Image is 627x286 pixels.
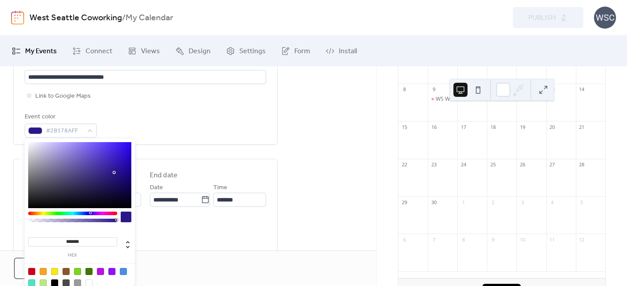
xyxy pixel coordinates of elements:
div: 11 [549,236,556,243]
div: #417505 [85,268,93,275]
a: Install [319,39,364,63]
a: Form [275,39,317,63]
span: #2B178AFF [46,126,83,136]
span: Install [339,46,357,57]
div: 4 [549,199,556,205]
div: #7ED321 [74,268,81,275]
a: Views [121,39,167,63]
div: 21 [579,124,585,130]
div: End date [150,170,178,181]
div: WSC [594,7,616,29]
a: Settings [219,39,272,63]
div: 6 [401,236,408,243]
a: Design [169,39,217,63]
div: #9013FE [108,268,115,275]
div: 22 [401,161,408,168]
div: 26 [519,161,526,168]
span: Date [150,183,163,193]
b: / [122,10,126,26]
div: 18 [490,124,496,130]
div: 2 [490,199,496,205]
div: 24 [460,161,467,168]
div: 20 [549,124,556,130]
span: Time [213,183,227,193]
div: 14 [579,86,585,93]
div: 29 [401,199,408,205]
div: 5 [579,199,585,205]
span: Design [189,46,211,57]
a: Connect [66,39,119,63]
div: 23 [430,161,437,168]
div: #4A90E2 [120,268,127,275]
div: WS Women in Entrepreneurship Meetup [436,95,534,103]
div: 25 [490,161,496,168]
span: Link to Google Maps [35,91,91,102]
div: 1 [460,199,467,205]
label: hex [28,253,117,258]
div: 12 [579,236,585,243]
div: 9 [430,86,437,93]
div: 8 [401,86,408,93]
img: logo [11,11,24,25]
span: My Events [25,46,57,57]
div: 7 [430,236,437,243]
div: 8 [460,236,467,243]
div: 17 [460,124,467,130]
a: West Seattle Coworking [30,10,122,26]
div: #BD10E0 [97,268,104,275]
b: My Calendar [126,10,173,26]
div: 16 [430,124,437,130]
span: Views [141,46,160,57]
div: 19 [519,124,526,130]
div: WS Women in Entrepreneurship Meetup [428,95,457,103]
div: 28 [579,161,585,168]
div: #8B572A [63,268,70,275]
span: Settings [239,46,266,57]
div: 9 [490,236,496,243]
div: #D0021B [28,268,35,275]
div: 15 [401,124,408,130]
div: 27 [549,161,556,168]
div: 3 [519,199,526,205]
a: My Events [5,39,63,63]
div: Event color [25,112,95,122]
div: #F8E71C [51,268,58,275]
span: Form [294,46,310,57]
div: #F5A623 [40,268,47,275]
div: 30 [430,199,437,205]
span: Connect [85,46,112,57]
div: Location [25,58,264,69]
button: Cancel [14,258,72,279]
div: 10 [519,236,526,243]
